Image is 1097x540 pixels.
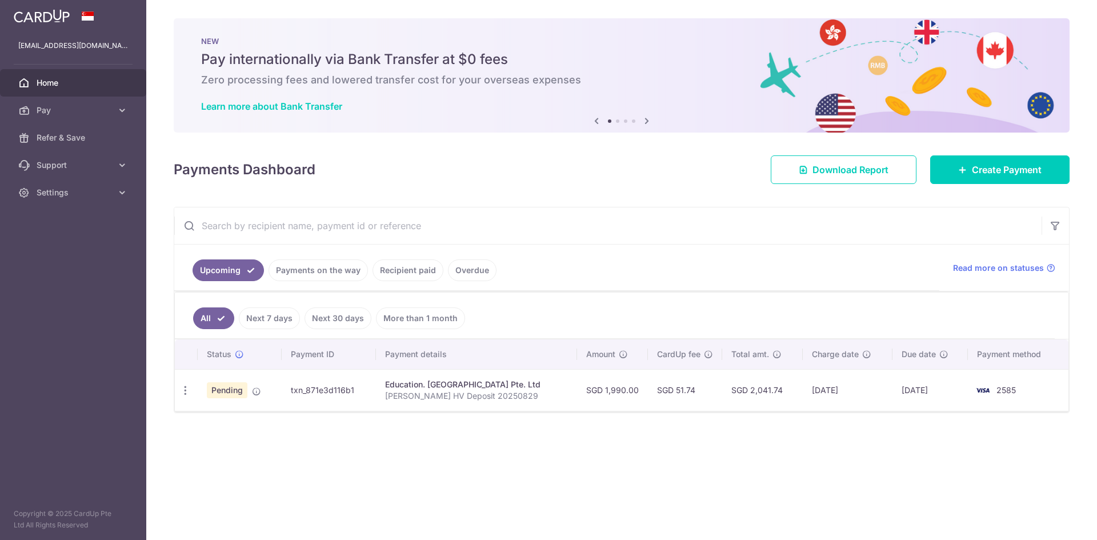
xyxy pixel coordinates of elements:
[376,307,465,329] a: More than 1 month
[201,37,1042,46] p: NEW
[207,382,247,398] span: Pending
[657,349,700,360] span: CardUp fee
[37,187,112,198] span: Settings
[577,369,648,411] td: SGD 1,990.00
[269,259,368,281] a: Payments on the way
[648,369,722,411] td: SGD 51.74
[282,339,376,369] th: Payment ID
[971,383,994,397] img: Bank Card
[193,307,234,329] a: All
[201,50,1042,69] h5: Pay internationally via Bank Transfer at $0 fees
[373,259,443,281] a: Recipient paid
[448,259,497,281] a: Overdue
[239,307,300,329] a: Next 7 days
[930,155,1070,184] a: Create Payment
[18,40,128,51] p: [EMAIL_ADDRESS][DOMAIN_NAME]
[193,259,264,281] a: Upcoming
[174,207,1042,244] input: Search by recipient name, payment id or reference
[812,349,859,360] span: Charge date
[37,132,112,143] span: Refer & Save
[968,339,1068,369] th: Payment method
[902,349,936,360] span: Due date
[892,369,968,411] td: [DATE]
[14,9,70,23] img: CardUp
[953,262,1044,274] span: Read more on statuses
[37,105,112,116] span: Pay
[803,369,892,411] td: [DATE]
[376,339,577,369] th: Payment details
[305,307,371,329] a: Next 30 days
[771,155,916,184] a: Download Report
[953,262,1055,274] a: Read more on statuses
[586,349,615,360] span: Amount
[207,349,231,360] span: Status
[731,349,769,360] span: Total amt.
[972,163,1042,177] span: Create Payment
[722,369,803,411] td: SGD 2,041.74
[282,369,376,411] td: txn_871e3d116b1
[201,73,1042,87] h6: Zero processing fees and lowered transfer cost for your overseas expenses
[37,77,112,89] span: Home
[996,385,1016,395] span: 2585
[201,101,342,112] a: Learn more about Bank Transfer
[385,390,568,402] p: [PERSON_NAME] HV Deposit 20250829
[812,163,888,177] span: Download Report
[174,159,315,180] h4: Payments Dashboard
[385,379,568,390] div: Education. [GEOGRAPHIC_DATA] Pte. Ltd
[37,159,112,171] span: Support
[174,18,1070,133] img: Bank transfer banner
